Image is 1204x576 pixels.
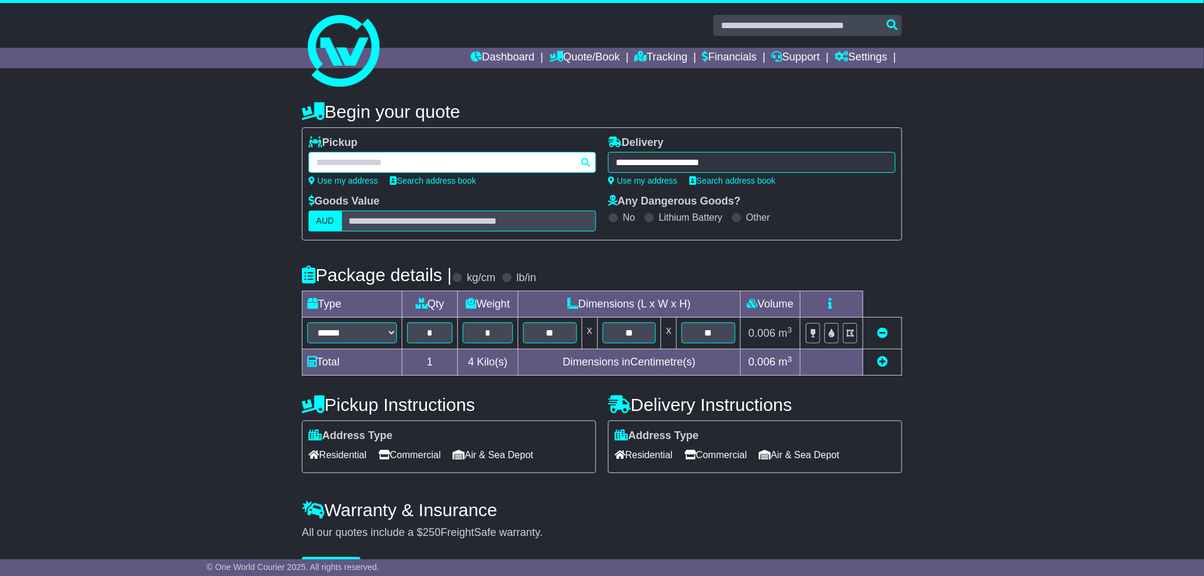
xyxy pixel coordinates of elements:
[746,212,770,223] label: Other
[623,212,635,223] label: No
[308,136,357,150] label: Pickup
[518,291,740,318] td: Dimensions (L x W x H)
[549,48,620,68] a: Quote/Book
[402,349,458,376] td: 1
[608,395,902,415] h4: Delivery Instructions
[608,195,741,208] label: Any Dangerous Goods?
[684,446,747,464] span: Commercial
[787,355,792,364] sup: 3
[748,356,775,368] span: 0.006
[748,327,775,339] span: 0.006
[470,48,534,68] a: Dashboard
[778,327,792,339] span: m
[458,291,518,318] td: Weight
[635,48,687,68] a: Tracking
[689,176,775,185] a: Search address book
[308,176,378,185] a: Use my address
[308,429,393,443] label: Address Type
[468,356,474,368] span: 4
[659,212,723,223] label: Lithium Battery
[308,446,366,464] span: Residential
[302,265,452,285] h4: Package details |
[308,195,380,208] label: Goods Value
[778,356,792,368] span: m
[517,272,536,285] label: lb/in
[518,349,740,376] td: Dimensions in Centimetre(s)
[390,176,476,185] a: Search address book
[661,318,677,349] td: x
[378,446,441,464] span: Commercial
[302,395,596,415] h4: Pickup Instructions
[740,291,800,318] td: Volume
[877,356,888,368] a: Add new item
[759,446,840,464] span: Air & Sea Depot
[877,327,888,339] a: Remove this item
[302,102,902,121] h4: Begin your quote
[835,48,887,68] a: Settings
[308,152,596,173] typeahead: Please provide city
[608,136,664,150] label: Delivery
[787,325,792,334] sup: 3
[308,211,342,231] label: AUD
[582,318,597,349] td: x
[302,291,402,318] td: Type
[402,291,458,318] td: Qty
[302,526,902,540] div: All our quotes include a $ FreightSafe warranty.
[302,500,902,520] h4: Warranty & Insurance
[453,446,534,464] span: Air & Sea Depot
[702,48,757,68] a: Financials
[772,48,820,68] a: Support
[207,562,380,572] span: © One World Courier 2025. All rights reserved.
[302,349,402,376] td: Total
[615,446,673,464] span: Residential
[608,176,677,185] a: Use my address
[615,429,699,443] label: Address Type
[467,272,496,285] label: kg/cm
[423,526,441,538] span: 250
[458,349,518,376] td: Kilo(s)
